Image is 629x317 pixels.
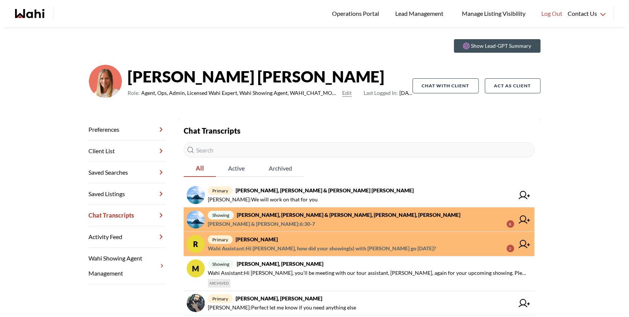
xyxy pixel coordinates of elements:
[184,160,216,176] span: All
[460,9,528,18] span: Manage Listing Visibility
[471,42,532,50] p: Show Lead-GPT Summary
[142,88,340,98] span: Agent, Ops, Admin, Licensed Wahi Expert, Wahi Showing Agent, WAHI_CHAT_MODERATOR
[237,261,323,267] strong: [PERSON_NAME], [PERSON_NAME]
[236,187,414,194] strong: [PERSON_NAME], [PERSON_NAME] & [PERSON_NAME] [PERSON_NAME]
[187,235,205,253] div: R
[89,140,166,162] a: Client List
[342,88,352,98] button: Edit
[332,9,382,18] span: Operations Portal
[208,268,528,277] span: Wahi Assistant : Hi [PERSON_NAME], you’ll be meeting with our tour assistant, [PERSON_NAME], agai...
[507,220,514,228] div: 8
[208,219,315,229] span: [PERSON_NAME] & [PERSON_NAME] : 6:30-7
[184,291,535,315] a: primary[PERSON_NAME], [PERSON_NAME][PERSON_NAME]:Perfect let me know if you need anything else
[208,235,233,244] span: primary
[236,236,278,242] strong: [PERSON_NAME]
[485,78,541,93] button: Act as Client
[216,160,257,176] span: Active
[507,245,514,252] div: 2
[257,160,304,177] button: Archived
[187,294,205,312] img: chat avatar
[15,9,44,18] a: Wahi homepage
[184,232,535,256] a: Rprimary[PERSON_NAME]Wahi Assistant:Hi [PERSON_NAME], how did your showing(s) with [PERSON_NAME] ...
[89,226,166,248] a: Activity Feed
[89,119,166,140] a: Preferences
[89,162,166,183] a: Saved Searches
[128,65,413,88] strong: [PERSON_NAME] [PERSON_NAME]
[208,211,234,219] span: showing
[89,65,122,98] img: 0f07b375cde2b3f9.png
[208,186,233,195] span: primary
[187,259,205,277] div: M
[184,256,535,291] a: Mshowing[PERSON_NAME], [PERSON_NAME]Wahi Assistant:Hi [PERSON_NAME], you’ll be meeting with our t...
[184,207,535,232] a: showing[PERSON_NAME], [PERSON_NAME] & [PERSON_NAME], [PERSON_NAME], [PERSON_NAME][PERSON_NAME] & ...
[257,160,304,176] span: Archived
[208,260,234,268] span: showing
[236,295,322,302] strong: [PERSON_NAME], [PERSON_NAME]
[208,195,318,204] span: [PERSON_NAME] : We will work on that for you
[89,205,166,226] a: Chat Transcripts
[364,90,398,96] span: Last Logged In:
[208,244,436,253] span: Wahi Assistant : Hi [PERSON_NAME], how did your showing(s) with [PERSON_NAME] go [DATE]?
[187,210,205,229] img: chat avatar
[128,88,140,98] span: Role:
[89,183,166,205] a: Saved Listings
[208,279,230,288] span: ARCHIVED
[187,186,205,204] img: chat avatar
[454,39,541,53] button: Show Lead-GPT Summary
[184,160,216,177] button: All
[541,9,562,18] span: Log Out
[184,126,241,135] strong: Chat Transcripts
[395,9,446,18] span: Lead Management
[208,303,356,312] span: [PERSON_NAME] : Perfect let me know if you need anything else
[364,88,412,98] span: [DATE]
[208,294,233,303] span: primary
[184,142,535,157] input: Search
[413,78,479,93] button: Chat with client
[237,212,460,218] strong: [PERSON_NAME], [PERSON_NAME] & [PERSON_NAME], [PERSON_NAME], [PERSON_NAME]
[89,248,166,284] a: Wahi Showing Agent Management
[216,160,257,177] button: Active
[184,183,535,207] a: primary[PERSON_NAME], [PERSON_NAME] & [PERSON_NAME] [PERSON_NAME][PERSON_NAME]:We will work on th...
